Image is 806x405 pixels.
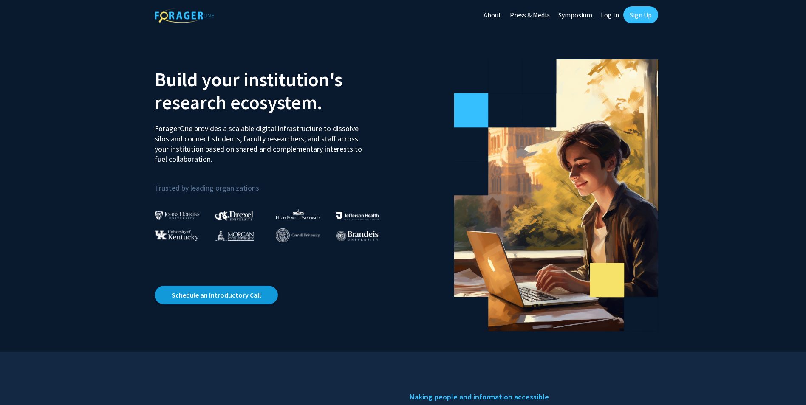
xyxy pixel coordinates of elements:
img: Brandeis University [336,231,379,241]
iframe: Chat [6,367,36,399]
img: Drexel University [215,211,253,220]
h2: Build your institution's research ecosystem. [155,68,397,114]
img: Morgan State University [215,230,254,241]
img: ForagerOne Logo [155,8,214,23]
img: Thomas Jefferson University [336,212,379,220]
img: High Point University [276,209,321,219]
p: ForagerOne provides a scalable digital infrastructure to dissolve silos and connect students, fac... [155,117,368,164]
p: Trusted by leading organizations [155,171,397,194]
a: Sign Up [623,6,658,23]
a: Opens in a new tab [155,286,278,304]
img: Johns Hopkins University [155,211,200,220]
h5: Making people and information accessible [410,391,652,403]
img: Cornell University [276,228,320,242]
img: University of Kentucky [155,230,199,241]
